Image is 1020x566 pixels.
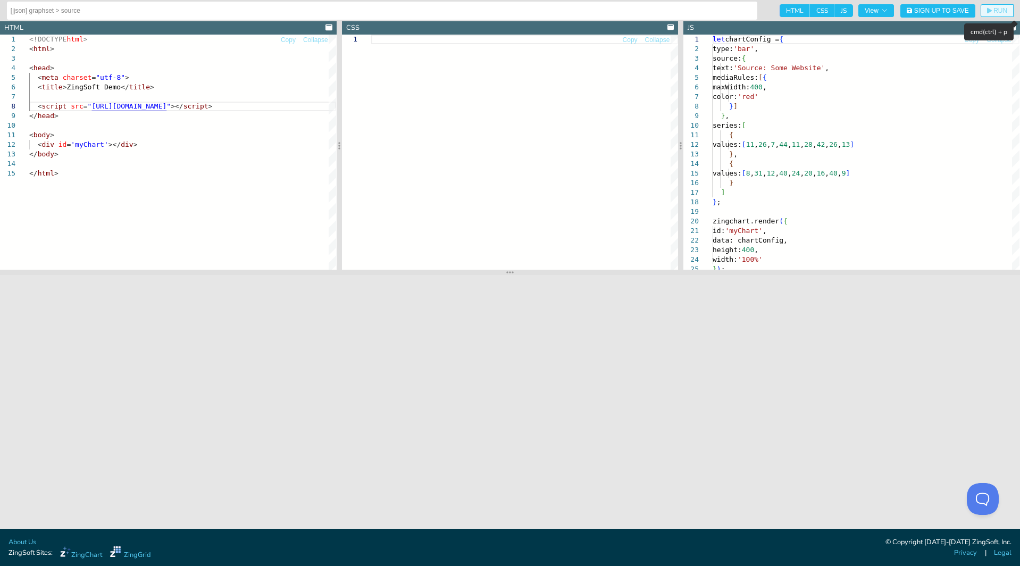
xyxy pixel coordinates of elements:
[725,35,780,43] span: chartConfig =
[683,159,699,169] div: 14
[713,236,788,244] span: data: chartConfig,
[683,255,699,264] div: 24
[38,140,42,148] span: <
[775,140,780,148] span: ,
[800,169,805,177] span: ,
[38,169,54,177] span: html
[755,45,759,53] span: ,
[303,37,328,43] span: Collapse
[775,169,780,177] span: ,
[964,35,980,45] button: Copy
[730,131,734,139] span: {
[817,169,825,177] span: 16
[71,140,108,148] span: 'myChart'
[38,73,42,81] span: <
[280,35,296,45] button: Copy
[713,227,725,235] span: id:
[758,140,767,148] span: 26
[771,140,775,148] span: 7
[683,44,699,54] div: 2
[858,4,894,17] button: View
[9,537,36,547] a: About Us
[713,121,742,129] span: series:
[780,140,788,148] span: 44
[96,73,125,81] span: "utf-8"
[755,246,759,254] span: ,
[733,102,738,110] span: ]
[346,23,359,33] div: CSS
[38,83,42,91] span: <
[683,82,699,92] div: 6
[730,179,734,187] span: }
[981,4,1014,17] button: RUN
[9,548,53,558] span: ZingSoft Sites:
[91,102,166,110] span: [URL][DOMAIN_NAME]
[967,483,999,515] iframe: Toggle Customer Support
[58,140,67,148] span: id
[66,35,83,43] span: html
[683,169,699,178] div: 15
[125,73,129,81] span: >
[66,140,71,148] span: =
[805,140,813,148] span: 28
[763,169,767,177] span: ,
[683,54,699,63] div: 3
[755,169,763,177] span: 31
[838,140,842,148] span: ,
[171,102,183,110] span: ></
[780,4,810,17] span: HTML
[683,207,699,217] div: 19
[725,227,763,235] span: 'myChart'
[133,140,138,148] span: >
[645,35,671,45] button: Collapse
[683,264,699,274] div: 25
[780,169,788,177] span: 40
[713,246,742,254] span: height:
[717,265,721,273] span: )
[683,217,699,226] div: 20
[738,255,763,263] span: '100%'
[846,169,850,177] span: ]
[54,169,58,177] span: >
[800,140,805,148] span: ,
[742,246,754,254] span: 400
[183,102,208,110] span: script
[34,45,50,53] span: html
[688,23,694,33] div: JS
[825,169,830,177] span: ,
[38,150,54,158] span: body
[954,548,977,558] a: Privacy
[623,37,638,43] span: Copy
[683,178,699,188] div: 16
[783,217,788,225] span: {
[971,28,1007,36] span: cmd(ctrl) + p
[29,150,38,158] span: </
[645,37,670,43] span: Collapse
[41,102,66,110] span: script
[108,140,121,148] span: ></
[41,83,62,91] span: title
[725,112,730,120] span: ,
[842,169,846,177] span: 9
[713,217,779,225] span: zingchart.render
[683,197,699,207] div: 18
[63,73,92,81] span: charset
[780,217,784,225] span: (
[733,64,825,72] span: 'Source: Some Website'
[721,188,725,196] span: ]
[29,45,34,53] span: <
[986,37,1011,43] span: Collapse
[29,131,34,139] span: <
[88,102,92,110] span: "
[850,140,855,148] span: ]
[817,140,825,148] span: 42
[713,140,742,148] span: values:
[713,93,738,101] span: color:
[865,7,888,14] span: View
[767,140,771,148] span: ,
[54,112,58,120] span: >
[994,548,1011,558] a: Legal
[993,7,1007,14] span: RUN
[683,102,699,111] div: 8
[763,227,767,235] span: ,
